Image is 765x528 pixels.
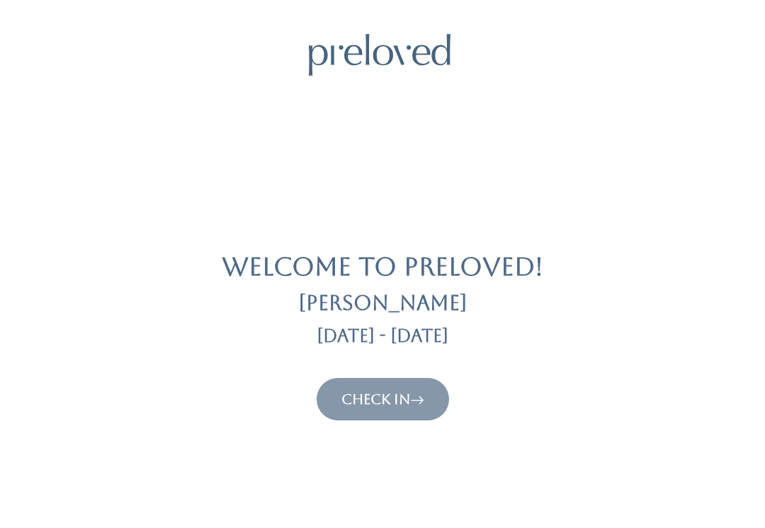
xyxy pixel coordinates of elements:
[222,253,543,281] h1: Welcome to Preloved!
[298,292,467,315] h2: [PERSON_NAME]
[309,34,450,76] img: preloved logo
[341,391,424,408] a: Check In
[317,326,448,346] h3: [DATE] - [DATE]
[317,378,449,420] button: Check In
